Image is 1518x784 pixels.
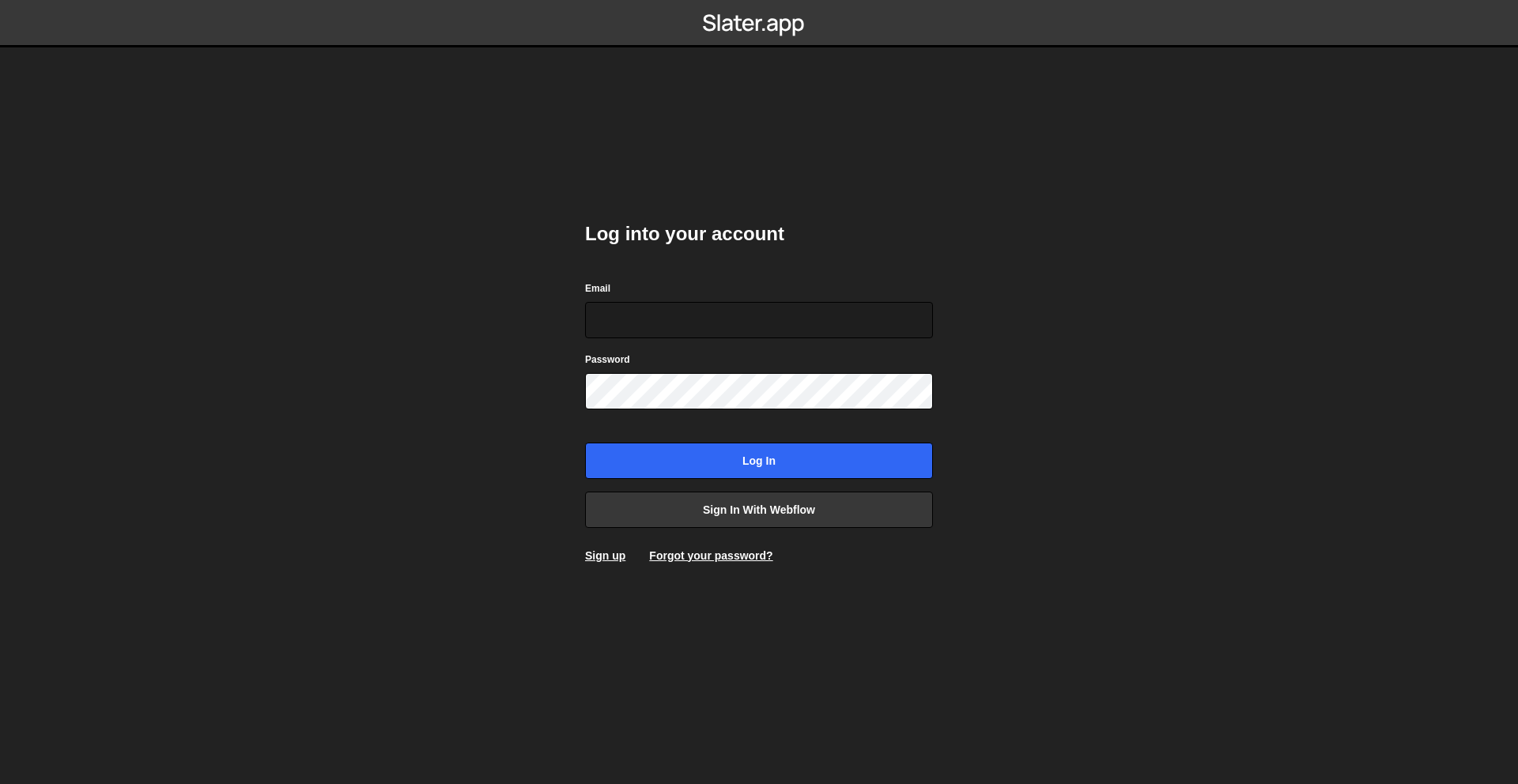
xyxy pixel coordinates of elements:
[649,549,772,562] a: Forgot your password?
[585,492,933,528] a: Sign in with Webflow
[585,221,933,247] h2: Log into your account
[585,281,610,296] label: Email
[585,549,625,562] a: Sign up
[585,352,630,367] label: Password
[585,443,933,479] input: Log in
